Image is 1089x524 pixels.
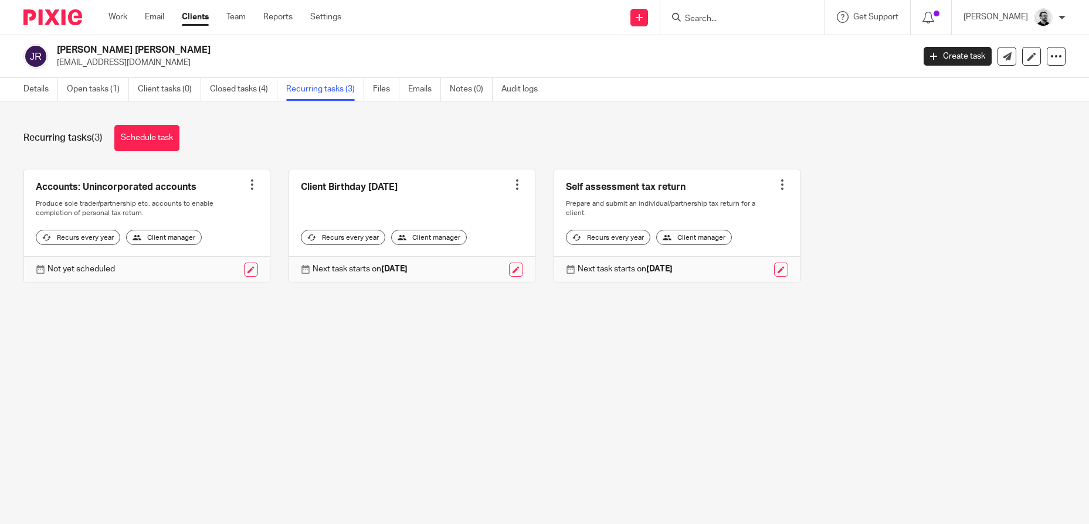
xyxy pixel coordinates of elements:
[501,78,547,101] a: Audit logs
[684,14,789,25] input: Search
[313,263,408,275] p: Next task starts on
[91,133,103,142] span: (3)
[23,78,58,101] a: Details
[964,11,1028,23] p: [PERSON_NAME]
[57,57,906,69] p: [EMAIL_ADDRESS][DOMAIN_NAME]
[114,125,179,151] a: Schedule task
[646,265,673,273] strong: [DATE]
[226,11,246,23] a: Team
[57,44,736,56] h2: [PERSON_NAME] [PERSON_NAME]
[138,78,201,101] a: Client tasks (0)
[210,78,277,101] a: Closed tasks (4)
[286,78,364,101] a: Recurring tasks (3)
[578,263,673,275] p: Next task starts on
[450,78,493,101] a: Notes (0)
[108,11,127,23] a: Work
[381,265,408,273] strong: [DATE]
[36,230,120,245] div: Recurs every year
[67,78,129,101] a: Open tasks (1)
[23,9,82,25] img: Pixie
[1034,8,1053,27] img: Jack_2025.jpg
[310,11,341,23] a: Settings
[408,78,441,101] a: Emails
[656,230,732,245] div: Client manager
[853,13,898,21] span: Get Support
[566,230,650,245] div: Recurs every year
[145,11,164,23] a: Email
[373,78,399,101] a: Files
[391,230,467,245] div: Client manager
[182,11,209,23] a: Clients
[924,47,992,66] a: Create task
[48,263,115,275] p: Not yet scheduled
[23,132,103,144] h1: Recurring tasks
[126,230,202,245] div: Client manager
[301,230,385,245] div: Recurs every year
[23,44,48,69] img: svg%3E
[263,11,293,23] a: Reports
